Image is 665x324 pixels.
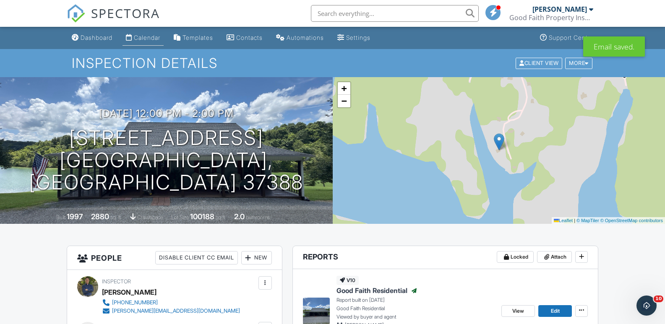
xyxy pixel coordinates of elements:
[170,30,216,46] a: Templates
[67,212,83,221] div: 1997
[334,30,374,46] a: Settings
[341,83,347,93] span: +
[600,218,663,223] a: © OpenStreetMap contributors
[549,34,594,41] div: Support Center
[110,214,122,220] span: sq. ft.
[516,57,562,69] div: Client View
[583,36,645,57] div: Email saved.
[190,212,214,221] div: 100188
[241,251,272,264] div: New
[338,95,350,107] a: Zoom out
[216,214,226,220] span: sq.ft.
[67,246,282,270] h3: People
[576,218,599,223] a: © MapTiler
[67,4,85,23] img: The Best Home Inspection Software - Spectora
[532,5,587,13] div: [PERSON_NAME]
[183,34,213,41] div: Templates
[67,11,160,29] a: SPECTORA
[155,251,238,264] div: Disable Client CC Email
[554,218,573,223] a: Leaflet
[311,5,479,22] input: Search everything...
[56,214,65,220] span: Built
[346,34,370,41] div: Settings
[273,30,327,46] a: Automations (Basic)
[509,13,593,22] div: Good Faith Property Inspections, LLC
[72,56,593,70] h1: Inspection Details
[102,307,240,315] a: [PERSON_NAME][EMAIL_ADDRESS][DOMAIN_NAME]
[134,34,160,41] div: Calendar
[574,218,575,223] span: |
[636,295,657,316] iframe: Intercom live chat
[234,212,245,221] div: 2.0
[91,212,109,221] div: 2880
[68,30,116,46] a: Dashboard
[654,295,663,302] span: 10
[236,34,263,41] div: Contacts
[565,57,592,69] div: More
[287,34,324,41] div: Automations
[494,133,504,150] img: Marker
[137,214,163,220] span: crawlspace
[91,4,160,22] span: SPECTORA
[338,82,350,95] a: Zoom in
[171,214,189,220] span: Lot Size
[223,30,266,46] a: Contacts
[102,278,131,285] span: Inspector
[13,127,319,193] h1: [STREET_ADDRESS] [GEOGRAPHIC_DATA], [GEOGRAPHIC_DATA] 37388
[81,34,112,41] div: Dashboard
[112,308,240,314] div: [PERSON_NAME][EMAIL_ADDRESS][DOMAIN_NAME]
[246,214,270,220] span: bathrooms
[99,108,234,119] h3: [DATE] 12:00 pm - 2:00 pm
[112,299,158,306] div: [PHONE_NUMBER]
[515,60,564,66] a: Client View
[341,96,347,106] span: −
[102,286,156,298] div: [PERSON_NAME]
[537,30,597,46] a: Support Center
[102,298,240,307] a: [PHONE_NUMBER]
[123,30,164,46] a: Calendar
